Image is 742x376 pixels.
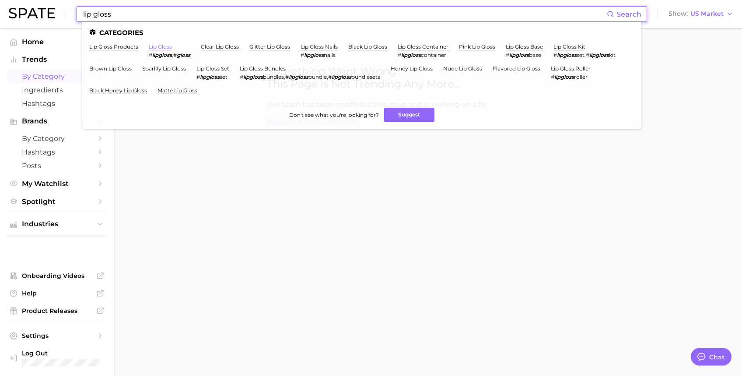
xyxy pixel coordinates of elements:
em: lipgloss [152,52,172,58]
span: # [398,52,401,58]
a: Posts [7,159,107,172]
a: Settings [7,329,107,342]
input: Search here for a brand, industry, or ingredient [82,7,607,21]
a: Home [7,35,107,49]
a: Spotlight [7,195,107,208]
span: set [220,74,227,80]
span: Trends [22,56,92,63]
a: pink lip gloss [459,43,495,50]
span: bundlesets [351,74,380,80]
a: lip gloss roller [551,65,591,72]
span: # [586,52,589,58]
a: My Watchlist [7,177,107,190]
button: Industries [7,218,107,231]
a: black lip gloss [348,43,387,50]
li: Categories [89,29,634,36]
span: Brands [22,117,92,125]
a: lip gloss base [506,43,543,50]
div: , [149,52,190,58]
a: Log out. Currently logged in with e-mail slamonica@bareminerals.com. [7,347,107,369]
span: Spotlight [22,197,92,206]
span: US Market [690,11,724,16]
span: nails [324,52,336,58]
a: glitter lip gloss [249,43,290,50]
span: Don't see what you're looking for? [289,112,379,118]
span: Product Releases [22,307,92,315]
a: clear lip gloss [201,43,239,50]
a: brown lip gloss [89,65,132,72]
img: SPATE [9,8,55,18]
a: Hashtags [7,145,107,159]
span: by Category [22,134,92,143]
button: Brands [7,115,107,128]
em: lipgloss [509,52,529,58]
span: roller [574,74,588,80]
span: kit [609,52,616,58]
span: Hashtags [22,99,92,108]
a: lip gloss nails [301,43,338,50]
span: Hashtags [22,148,92,156]
button: Suggest [384,108,434,122]
span: # [196,74,200,80]
a: nude lip gloss [443,65,482,72]
span: # [506,52,509,58]
span: Ingredients [22,86,92,94]
a: lip gloss kit [553,43,585,50]
a: matte lip gloss [157,87,197,94]
a: by Category [7,132,107,145]
a: sparkly lip gloss [142,65,186,72]
span: Search [616,10,641,18]
span: container [421,52,446,58]
a: Product Releases [7,304,107,317]
a: lip gloss products [89,43,138,50]
span: # [328,74,332,80]
a: Help [7,287,107,300]
span: Log Out [22,349,115,357]
span: My Watchlist [22,179,92,188]
span: # [285,74,289,80]
span: # [240,74,243,80]
span: Settings [22,332,92,340]
span: Home [22,38,92,46]
div: , , [240,74,380,80]
span: # [553,52,557,58]
em: lipgloss [554,74,574,80]
a: lip gloss [149,43,172,50]
a: black honey lip gloss [89,87,147,94]
div: , [553,52,616,58]
button: Trends [7,53,107,66]
a: flavored lip gloss [493,65,540,72]
em: lipgloss [332,74,351,80]
em: lipgloss [304,52,324,58]
span: bundles [263,74,284,80]
em: lipgloss [557,52,577,58]
button: ShowUS Market [666,8,735,20]
span: Help [22,289,92,297]
span: base [529,52,541,58]
em: lipgloss [401,52,421,58]
a: Onboarding Videos [7,269,107,282]
em: lipgloss [589,52,609,58]
span: Show [668,11,688,16]
a: by Category [7,70,107,83]
span: # [551,74,554,80]
span: set [577,52,584,58]
span: bundle [308,74,327,80]
a: honey lip gloss [391,65,433,72]
em: lipgloss [200,74,220,80]
a: lip gloss bundles [240,65,286,72]
a: lip gloss set [196,65,229,72]
span: by Category [22,72,92,81]
span: # [149,52,152,58]
em: lipgloss [243,74,263,80]
span: Posts [22,162,92,170]
em: gloss [177,52,190,58]
span: Onboarding Videos [22,272,92,280]
a: Ingredients [7,83,107,97]
span: Industries [22,220,92,228]
span: # [301,52,304,58]
span: # [173,52,177,58]
em: lipgloss [289,74,308,80]
a: lip gloss container [398,43,448,50]
a: Hashtags [7,97,107,110]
